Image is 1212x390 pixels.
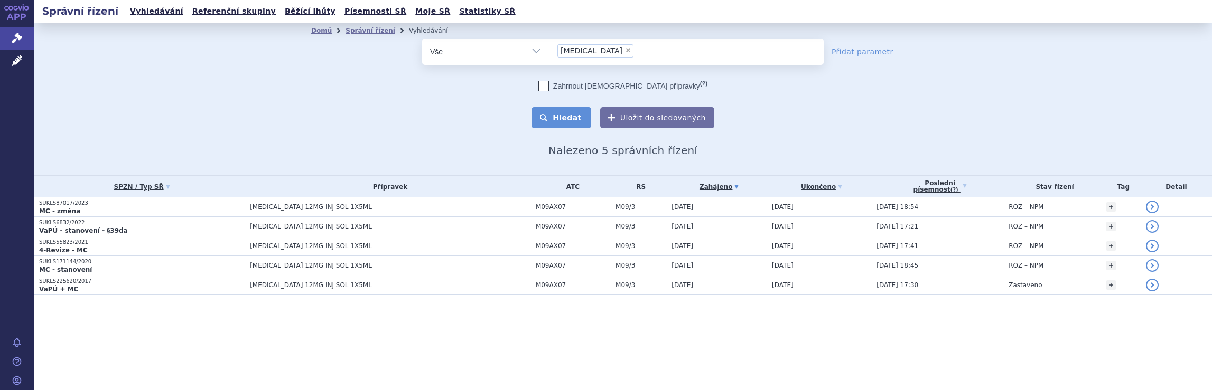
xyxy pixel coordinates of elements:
span: [DATE] [772,281,794,289]
p: SUKLS87017/2023 [39,199,245,207]
span: M09/3 [616,281,666,289]
a: Statistiky SŘ [456,4,518,18]
a: + [1106,241,1116,251]
span: × [625,47,631,53]
a: + [1106,202,1116,212]
span: [DATE] 17:41 [877,242,918,250]
th: Přípravek [245,176,530,197]
button: Hledat [532,107,591,128]
span: ROZ – NPM [1009,203,1043,211]
a: + [1106,280,1116,290]
p: SUKLS55823/2021 [39,239,245,246]
abbr: (?) [950,187,958,193]
span: M09AX07 [536,281,610,289]
span: [DATE] 17:21 [877,223,918,230]
a: Běžící lhůty [282,4,339,18]
span: [DATE] 17:30 [877,281,918,289]
span: [MEDICAL_DATA] 12MG INJ SOL 1X5ML [250,281,514,289]
li: avonex [557,44,633,58]
a: SPZN / Typ SŘ [39,179,245,194]
a: + [1106,222,1116,231]
a: Poslednípísemnost(?) [877,176,1003,197]
a: Přidat parametr [832,46,893,57]
a: Referenční skupiny [189,4,279,18]
button: Uložit do sledovaných [600,107,714,128]
span: [MEDICAL_DATA] 12MG INJ SOL 1X5ML [250,242,514,250]
a: Správní řízení [346,27,395,34]
span: Zastaveno [1009,281,1042,289]
a: Zahájeno [672,179,767,194]
strong: MC - změna [39,207,80,215]
span: M09AX07 [536,262,610,269]
span: M09AX07 [536,242,610,250]
a: + [1106,261,1116,270]
th: RS [610,176,666,197]
a: detail [1146,220,1159,233]
strong: MC - stanovení [39,266,92,273]
a: Moje SŘ [412,4,453,18]
a: Vyhledávání [127,4,187,18]
span: [MEDICAL_DATA] [561,47,622,54]
a: detail [1146,279,1159,291]
input: [MEDICAL_DATA] [637,44,642,57]
th: Tag [1101,176,1141,197]
a: Písemnosti SŘ [341,4,409,18]
span: [DATE] [672,203,693,211]
span: [DATE] [772,262,794,269]
span: [DATE] 18:54 [877,203,918,211]
a: Domů [311,27,332,34]
span: [DATE] 18:45 [877,262,918,269]
span: [DATE] [672,223,693,230]
span: M09/3 [616,262,666,269]
label: Zahrnout [DEMOGRAPHIC_DATA] přípravky [538,81,707,91]
li: Vyhledávání [409,23,462,39]
span: M09AX07 [536,223,610,230]
strong: VaPÚ - stanovení - §39da [39,227,128,234]
th: Stav řízení [1003,176,1101,197]
span: [DATE] [672,242,693,250]
span: ROZ – NPM [1009,262,1043,269]
a: detail [1146,259,1159,272]
th: Detail [1141,176,1212,197]
p: SUKLS6832/2022 [39,219,245,226]
a: detail [1146,240,1159,252]
span: M09/3 [616,203,666,211]
span: Nalezeno 5 správních řízení [548,144,697,157]
abbr: (?) [700,80,707,87]
span: M09/3 [616,223,666,230]
span: [DATE] [772,223,794,230]
p: SUKLS171144/2020 [39,258,245,265]
span: ROZ – NPM [1009,242,1043,250]
span: [MEDICAL_DATA] 12MG INJ SOL 1X5ML [250,223,514,230]
a: Ukončeno [772,179,871,194]
a: detail [1146,201,1159,213]
span: [DATE] [672,281,693,289]
span: M09AX07 [536,203,610,211]
span: [DATE] [772,242,794,250]
span: [MEDICAL_DATA] 12MG INJ SOL 1X5ML [250,203,514,211]
span: [DATE] [672,262,693,269]
span: ROZ – NPM [1009,223,1043,230]
h2: Správní řízení [34,4,127,18]
span: M09/3 [616,242,666,250]
p: SUKLS225620/2017 [39,278,245,285]
span: [MEDICAL_DATA] 12MG INJ SOL 1X5ML [250,262,514,269]
th: ATC [530,176,610,197]
strong: 4-Revize - MC [39,246,88,254]
strong: VaPÚ + MC [39,286,78,293]
span: [DATE] [772,203,794,211]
